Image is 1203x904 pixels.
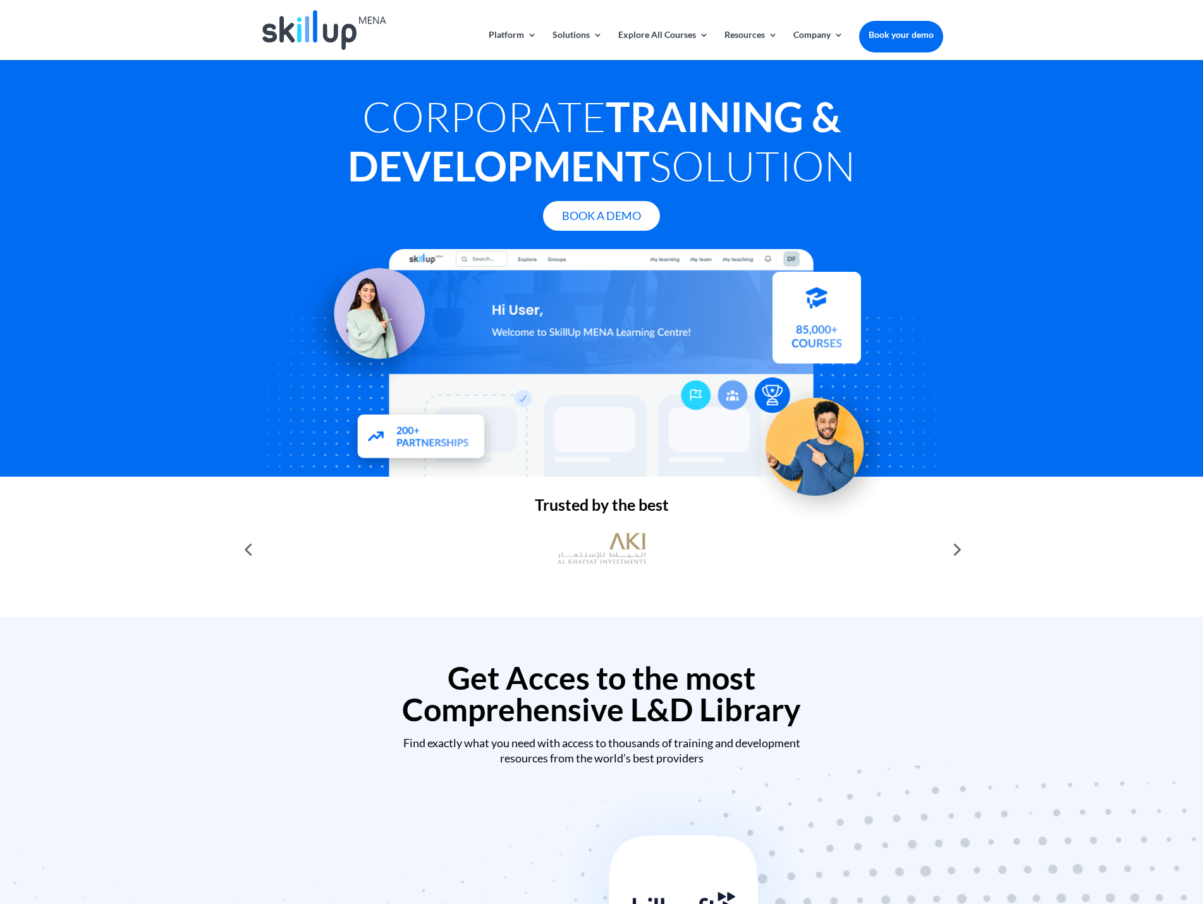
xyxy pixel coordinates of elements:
[558,527,646,571] img: al khayyat investments logo
[724,30,778,60] a: Resources
[489,30,537,60] a: Platform
[793,30,843,60] a: Company
[618,30,709,60] a: Explore All Courses
[553,30,602,60] a: Solutions
[992,767,1203,904] iframe: Chat Widget
[260,736,943,766] div: Find exactly what you need with access to thousands of training and development resources from th...
[260,92,943,197] h1: Corporate Solution
[745,370,895,521] img: Upskill your workforce - SkillUp
[260,497,943,519] h2: Trusted by the best
[543,201,660,231] a: Book A Demo
[772,278,861,369] img: Courses library - SkillUp MENA
[859,21,943,49] a: Book your demo
[342,402,499,475] img: Partners - SkillUp Mena
[260,662,943,731] h2: Get Acces to the most Comprehensive L&D Library
[262,10,386,50] img: Skillup Mena
[301,254,437,391] img: Learning Management Solution - SkillUp
[348,92,841,190] strong: Training & Development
